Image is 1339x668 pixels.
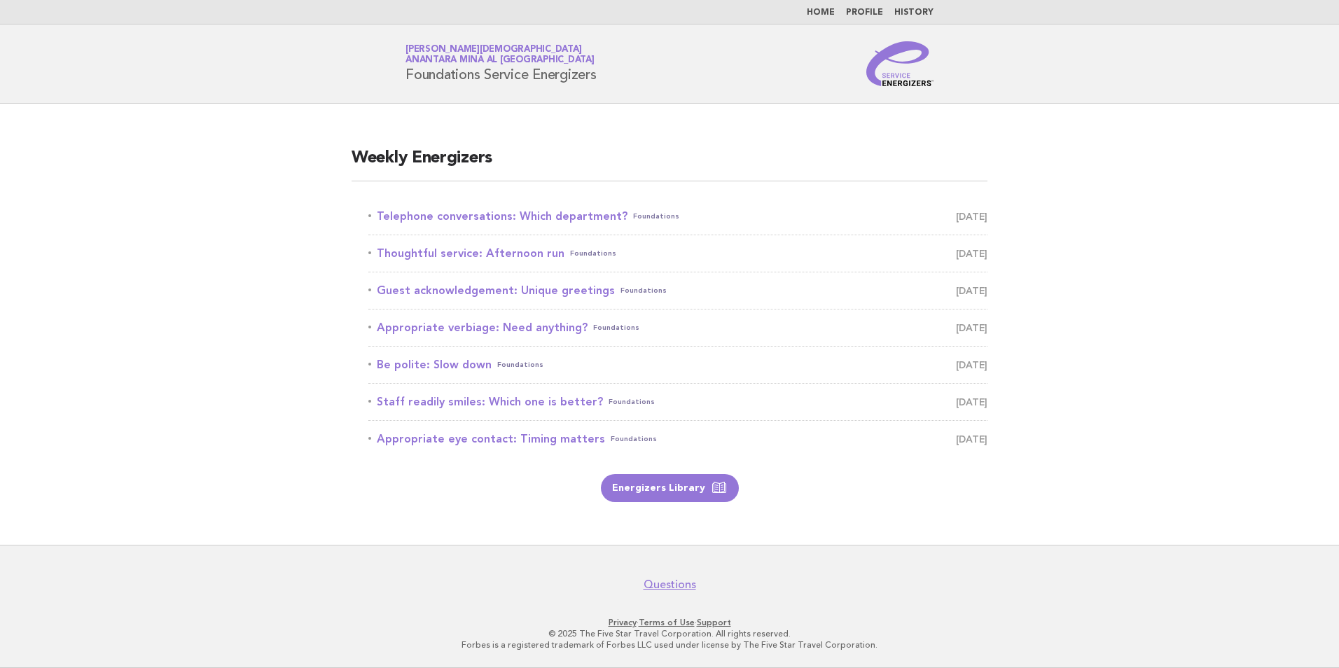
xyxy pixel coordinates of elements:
span: [DATE] [956,429,987,449]
span: Foundations [611,429,657,449]
p: Forbes is a registered trademark of Forbes LLC used under license by The Five Star Travel Corpora... [241,639,1098,650]
a: Appropriate verbiage: Need anything?Foundations [DATE] [368,318,987,338]
a: History [894,8,934,17]
a: Terms of Use [639,618,695,627]
a: Guest acknowledgement: Unique greetingsFoundations [DATE] [368,281,987,300]
a: Telephone conversations: Which department?Foundations [DATE] [368,207,987,226]
h1: Foundations Service Energizers [405,46,597,82]
a: Questions [644,578,696,592]
span: [DATE] [956,281,987,300]
span: [DATE] [956,392,987,412]
span: [DATE] [956,355,987,375]
a: Profile [846,8,883,17]
span: Foundations [633,207,679,226]
a: Privacy [609,618,637,627]
a: [PERSON_NAME][DEMOGRAPHIC_DATA]Anantara Mina al [GEOGRAPHIC_DATA] [405,45,595,64]
p: © 2025 The Five Star Travel Corporation. All rights reserved. [241,628,1098,639]
span: Foundations [620,281,667,300]
a: Appropriate eye contact: Timing mattersFoundations [DATE] [368,429,987,449]
span: Anantara Mina al [GEOGRAPHIC_DATA] [405,56,595,65]
span: Foundations [593,318,639,338]
img: Service Energizers [866,41,934,86]
a: Support [697,618,731,627]
a: Thoughtful service: Afternoon runFoundations [DATE] [368,244,987,263]
span: [DATE] [956,318,987,338]
span: Foundations [497,355,543,375]
a: Energizers Library [601,474,739,502]
h2: Weekly Energizers [352,147,987,181]
a: Staff readily smiles: Which one is better?Foundations [DATE] [368,392,987,412]
p: · · [241,617,1098,628]
span: [DATE] [956,207,987,226]
a: Home [807,8,835,17]
span: [DATE] [956,244,987,263]
span: Foundations [570,244,616,263]
span: Foundations [609,392,655,412]
a: Be polite: Slow downFoundations [DATE] [368,355,987,375]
